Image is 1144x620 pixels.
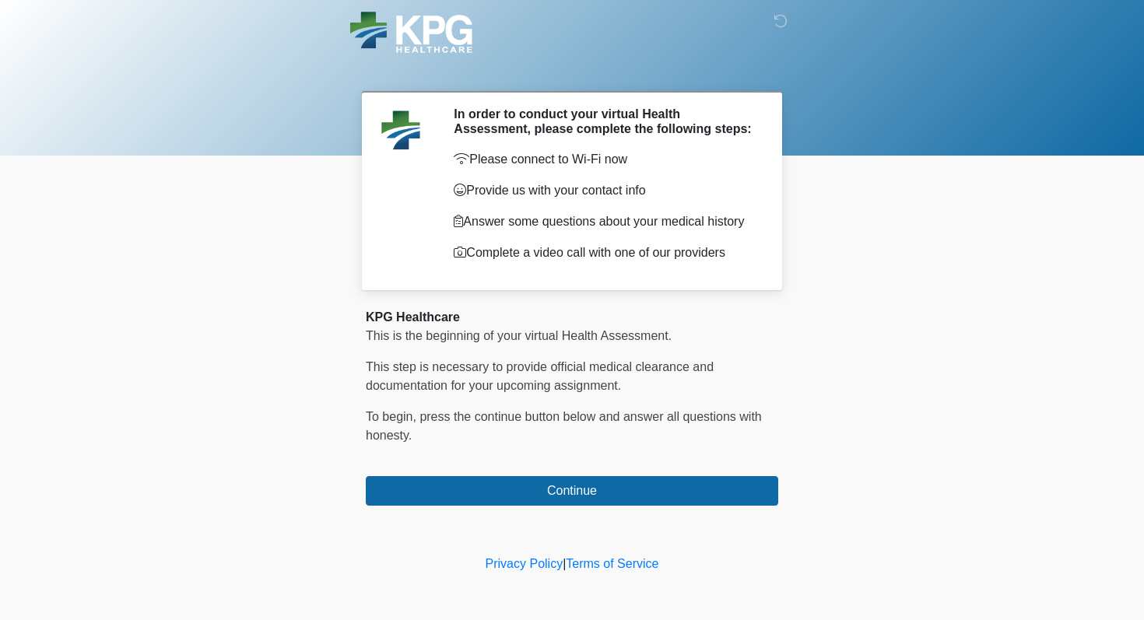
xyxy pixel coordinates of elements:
[366,410,762,442] span: To begin, ﻿﻿﻿﻿﻿﻿﻿﻿﻿﻿﻿﻿﻿﻿﻿﻿﻿press the continue button below and answer all questions with honesty.
[454,150,755,169] p: Please connect to Wi-Fi now
[563,557,566,570] a: |
[366,308,778,327] div: KPG Healthcare
[454,107,755,136] h2: In order to conduct your virtual Health Assessment, please complete the following steps:
[566,557,658,570] a: Terms of Service
[350,12,472,53] img: KPG Healthcare Logo
[377,107,424,153] img: Agent Avatar
[454,212,755,231] p: Answer some questions about your medical history
[366,476,778,506] button: Continue
[366,360,714,392] span: This step is necessary to provide official medical clearance and documentation for your upcoming ...
[454,243,755,262] p: Complete a video call with one of our providers
[366,329,672,342] span: This is the beginning of your virtual Health Assessment.
[354,56,790,85] h1: ‎ ‎ ‎
[454,181,755,200] p: Provide us with your contact info
[486,557,563,570] a: Privacy Policy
